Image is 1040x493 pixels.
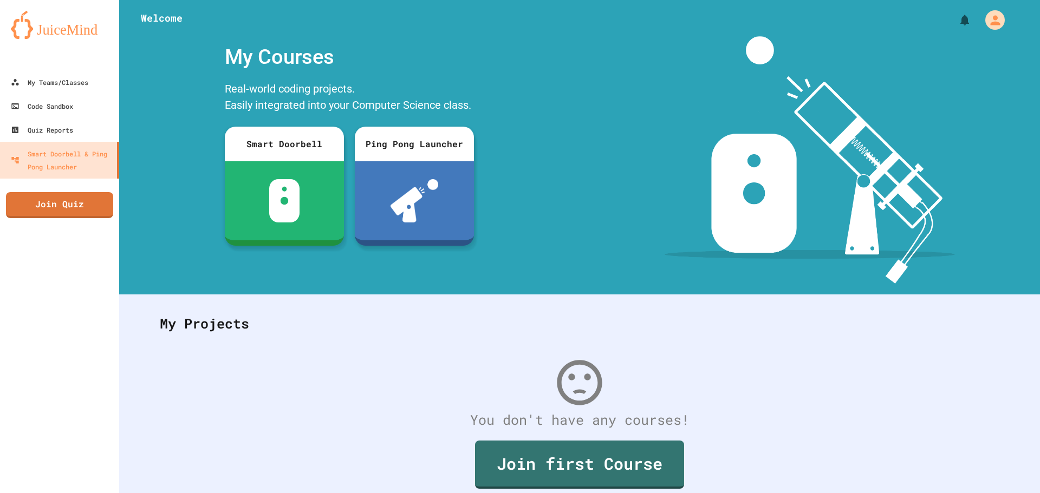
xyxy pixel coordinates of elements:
[475,441,684,489] a: Join first Course
[665,36,955,284] img: banner-image-my-projects.png
[974,8,1007,32] div: My Account
[11,11,108,39] img: logo-orange.svg
[11,123,73,136] div: Quiz Reports
[269,179,300,222] img: sdb-white.svg
[149,410,1010,430] div: You don't have any courses!
[355,127,474,161] div: Ping Pong Launcher
[225,127,344,161] div: Smart Doorbell
[219,78,479,119] div: Real-world coding projects. Easily integrated into your Computer Science class.
[6,192,113,218] a: Join Quiz
[938,11,974,29] div: My Notifications
[149,303,1010,345] div: My Projects
[391,179,439,222] img: ppl-with-ball.png
[11,76,88,89] div: My Teams/Classes
[11,100,73,113] div: Code Sandbox
[219,36,479,78] div: My Courses
[11,147,113,173] div: Smart Doorbell & Ping Pong Launcher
